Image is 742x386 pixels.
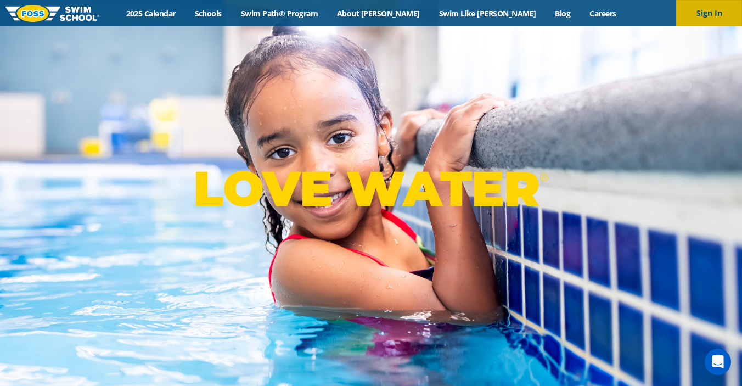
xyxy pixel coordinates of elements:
a: Blog [546,8,580,19]
a: Swim Like [PERSON_NAME] [429,8,546,19]
div: Open Intercom Messenger [705,349,731,375]
a: 2025 Calendar [116,8,185,19]
a: About [PERSON_NAME] [328,8,430,19]
p: LOVE WATER [193,159,548,218]
a: Schools [185,8,231,19]
sup: ® [539,170,548,184]
a: Careers [580,8,626,19]
a: Swim Path® Program [231,8,327,19]
img: FOSS Swim School Logo [5,5,99,22]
